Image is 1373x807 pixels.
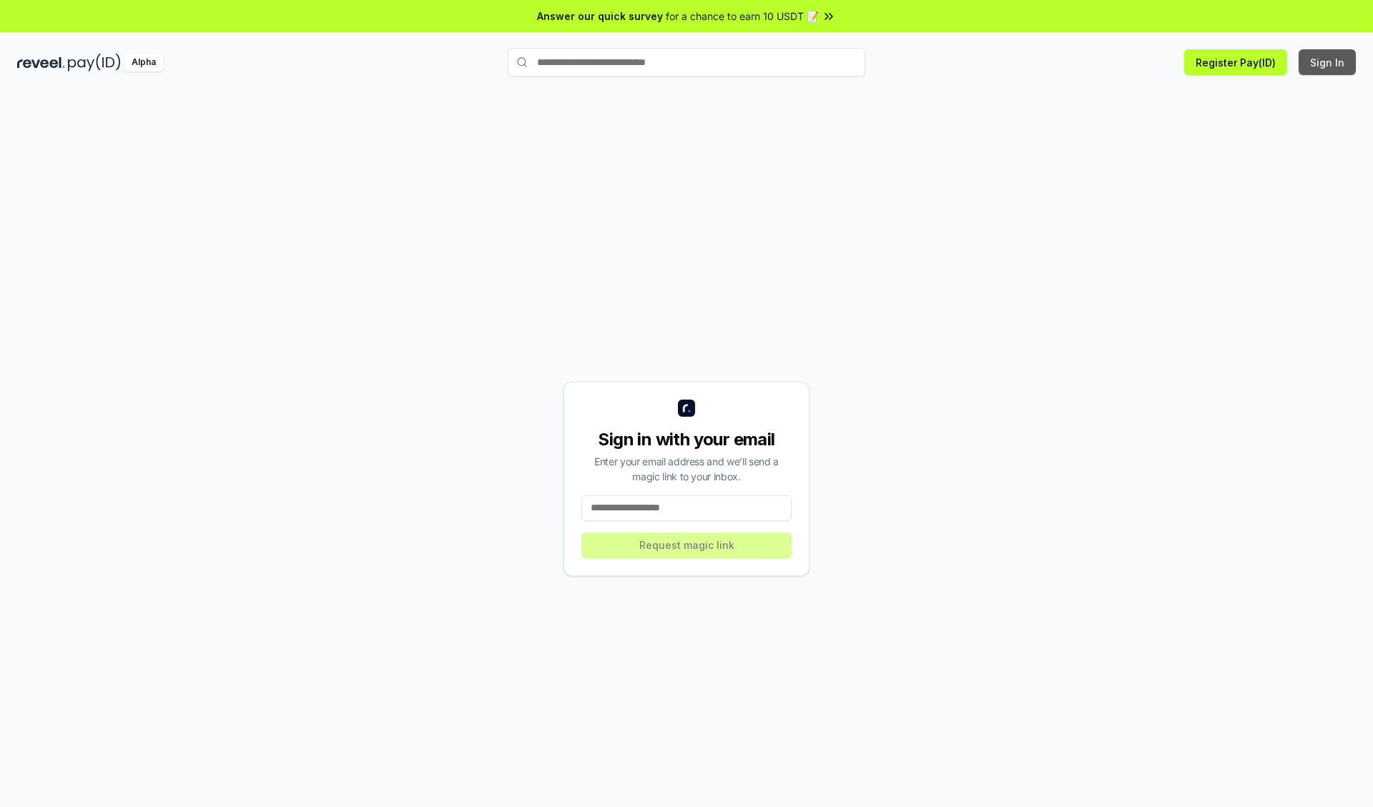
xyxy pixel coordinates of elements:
[537,9,663,24] span: Answer our quick survey
[666,9,819,24] span: for a chance to earn 10 USDT 📝
[581,454,792,484] div: Enter your email address and we’ll send a magic link to your inbox.
[1299,49,1356,75] button: Sign In
[17,54,65,71] img: reveel_dark
[124,54,164,71] div: Alpha
[68,54,121,71] img: pay_id
[678,400,695,417] img: logo_small
[581,428,792,451] div: Sign in with your email
[1184,49,1287,75] button: Register Pay(ID)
